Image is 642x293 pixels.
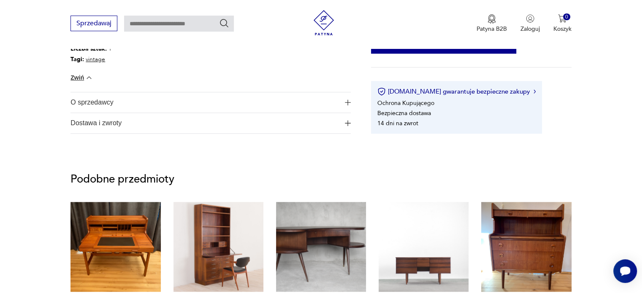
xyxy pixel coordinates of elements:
[70,174,571,184] p: Podobne przedmioty
[488,14,496,24] img: Ikona medalu
[85,73,93,82] img: chevron down
[477,14,507,33] a: Ikona medaluPatyna B2B
[377,87,536,96] button: [DOMAIN_NAME] gwarantuje bezpieczne zakupy
[70,16,117,31] button: Sprzedawaj
[377,119,418,127] li: 14 dni na zwrot
[613,259,637,283] iframe: Smartsupp widget button
[70,44,147,54] p: 1
[70,92,339,113] span: O sprzedawcy
[345,99,351,105] img: Ikona plusa
[526,14,534,23] img: Ikonka użytkownika
[520,14,540,33] button: Zaloguj
[70,113,351,133] button: Ikona plusaDostawa i zwroty
[553,25,572,33] p: Koszyk
[70,45,107,53] b: Liczba sztuk:
[558,14,566,23] img: Ikona koszyka
[477,14,507,33] button: Patyna B2B
[553,14,572,33] button: 0Koszyk
[377,87,386,96] img: Ikona certyfikatu
[520,25,540,33] p: Zaloguj
[377,99,434,107] li: Ochrona Kupującego
[219,18,229,28] button: Szukaj
[345,120,351,126] img: Ikona plusa
[86,55,105,63] a: vintage
[70,21,117,27] a: Sprzedawaj
[70,55,84,63] b: Tagi:
[70,113,339,133] span: Dostawa i zwroty
[311,10,336,35] img: Patyna - sklep z meblami i dekoracjami vintage
[534,89,536,94] img: Ikona strzałki w prawo
[70,92,351,113] button: Ikona plusaO sprzedawcy
[563,13,570,21] div: 0
[477,25,507,33] p: Patyna B2B
[70,73,93,82] button: Zwiń
[377,109,431,117] li: Bezpieczna dostawa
